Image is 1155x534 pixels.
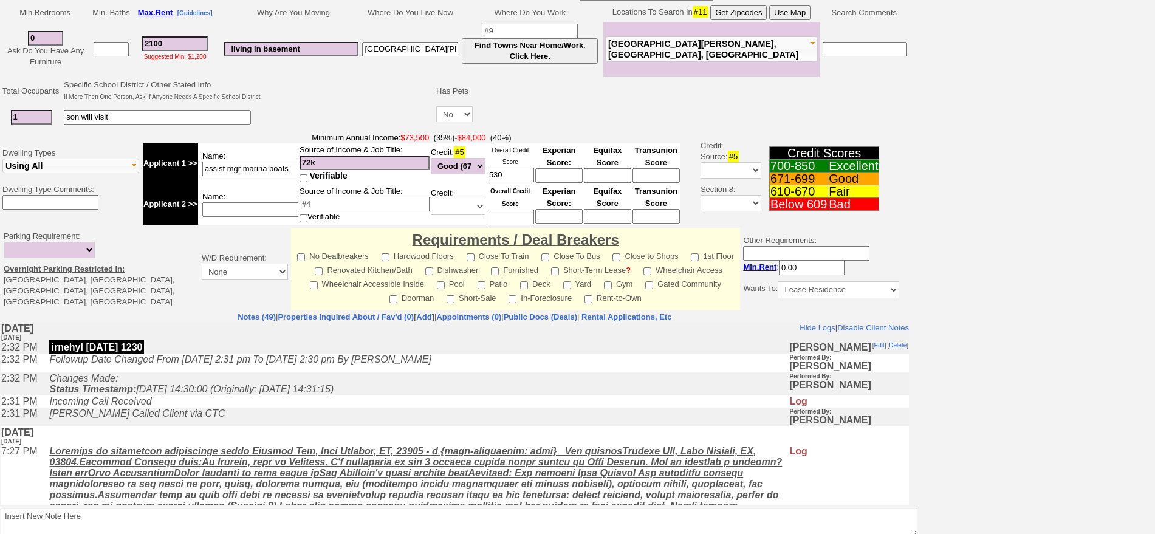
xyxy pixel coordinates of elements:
td: Specific School District / Other Stated Info [62,78,262,104]
nobr: Locations To Search In [612,7,811,16]
td: Where Do You Work [460,4,600,22]
td: Credit Scores [769,147,879,160]
input: In-Foreclosure [509,295,516,303]
font: [ ] [887,19,908,26]
font: Overall Credit Score [490,188,530,207]
label: Wheelchair Accessible Inside [310,276,424,290]
td: 700-850 [769,160,828,173]
span: Verifiable [310,171,348,180]
a: [Guidelines] [177,8,213,17]
input: Short-Sale [447,295,454,303]
td: 671-699 [769,173,828,185]
td: Min. Baths [91,4,131,22]
font: Transunion Score [635,187,677,208]
td: Total Occupants [1,78,62,104]
span: [GEOGRAPHIC_DATA][PERSON_NAME], [GEOGRAPHIC_DATA], [GEOGRAPHIC_DATA] [608,39,798,60]
label: Dishwasher [425,262,479,276]
input: Wheelchair Accessible Inside [310,281,318,289]
input: Ask Customer: Do You Know Your Equifax Credit Score [584,209,631,224]
input: #9 [482,24,578,38]
a: Notes (49) [238,312,276,321]
b: [PERSON_NAME] [789,19,871,30]
td: Fair [828,185,879,198]
button: Find Towns Near Home/Work. Click Here. [462,38,598,64]
a: Rental Applications, Etc [579,312,671,321]
td: Credit Source: Section 8: [682,131,763,227]
span: - [143,132,680,143]
input: Hardwood Floors [382,253,389,261]
b: Max. [138,8,173,17]
a: Add [416,312,431,321]
label: Gated Community [645,276,721,290]
td: Min. [1,4,91,22]
input: Ask Customer: Do You Know Your Overall Credit Score [487,168,534,182]
font: Transunion Score [635,146,677,167]
label: Furnished [491,262,538,276]
td: Good [828,173,879,185]
label: Patio [478,276,508,290]
font: Log [789,123,807,134]
input: #8 [362,42,458,56]
td: Other Requirements: [740,228,902,310]
label: Close To Train [467,248,529,262]
b: Min. [743,262,776,272]
u: Overnight Parking Restricted In: [4,264,125,273]
input: #4 [300,197,430,211]
input: Ask Customer: Do You Know Your Experian Credit Score [535,209,583,224]
input: #1 [28,31,63,46]
b: [Guidelines] [177,10,213,16]
input: Gated Community [645,281,653,289]
b: [PERSON_NAME] [789,83,871,103]
i: Changes Made: [DATE] 14:30:00 (Originally: [DATE] 14:31:15) [49,50,333,72]
td: Excellent [828,160,879,173]
font: Equifax Score [593,187,622,208]
p: irnehyl [DATE] 1230 [49,18,143,32]
font: (40%) [490,133,512,142]
i: Followup Date Changed From [DATE] 2:31 pm To [DATE] 2:30 pm By [PERSON_NAME] [49,32,430,42]
label: Doorman [389,290,434,304]
b: Status Timestamp: [49,61,135,72]
input: Renovated Kitchen/Bath [315,267,323,275]
input: Pool [437,281,445,289]
td: Below 609 [769,198,828,211]
input: 1st Floor [691,253,699,261]
b: Performed By: [789,86,831,92]
input: #2 [11,110,52,125]
b: ? [626,265,631,275]
a: Public Docs (Deals) [504,312,577,321]
i: [PERSON_NAME] Called Client via CTC [49,86,224,96]
label: Short-Term Lease [551,262,631,276]
font: If More Then One Person, Ask If Anyone Needs A Specific School District [64,94,260,100]
span: #11 [693,6,708,18]
label: In-Foreclosure [509,290,572,304]
font: Overall Credit Score [492,147,529,165]
span: Rent [156,8,173,17]
button: [GEOGRAPHIC_DATA][PERSON_NAME], [GEOGRAPHIC_DATA], [GEOGRAPHIC_DATA] [605,36,818,62]
input: Ask Customer: Do You Know Your Transunion Credit Score [632,168,680,183]
td: Search Comments [820,4,909,22]
label: Wheelchair Access [643,262,722,276]
input: Yard [563,281,571,289]
b: [ ] [278,312,434,321]
label: 1st Floor [691,248,734,262]
input: Close To Bus [541,253,549,261]
label: Close to Shops [612,248,678,262]
label: Renovated Kitchen/Bath [315,262,412,276]
font: [ ] [872,19,886,26]
td: Where Do You Live Now [360,4,460,22]
font: [DATE] [1,12,21,18]
a: Delete [888,19,906,26]
td: Parking Requirement: [GEOGRAPHIC_DATA], [GEOGRAPHIC_DATA], [GEOGRAPHIC_DATA], [GEOGRAPHIC_DATA], ... [1,228,199,310]
a: Properties Inquired About / Fav'd (0) [278,312,414,321]
input: Rent-to-Own [584,295,592,303]
td: W/D Requirement: [199,228,291,310]
input: Ask Customer: Do You Know Your Experian Credit Score [535,168,583,183]
span: Using All [5,161,43,171]
input: Close to Shops [612,253,620,261]
label: Deck [520,276,550,290]
input: Doorman [389,295,397,303]
font: $84,000 [458,133,486,142]
label: Hardwood Floors [382,248,454,262]
div: Ask Do You Have Any Furniture [2,46,89,67]
td: Name: [198,183,299,225]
